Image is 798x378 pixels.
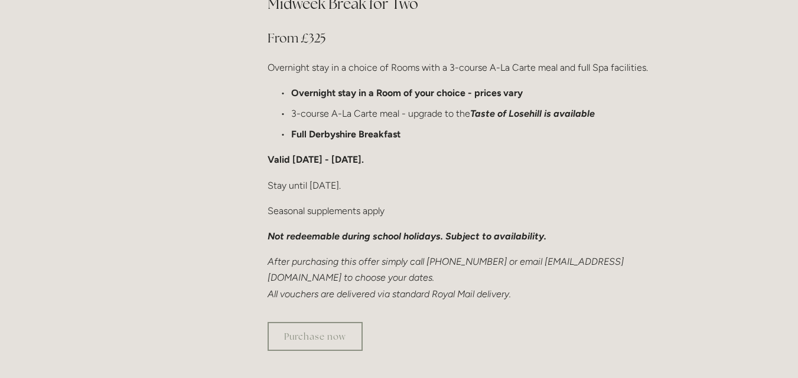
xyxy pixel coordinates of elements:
[268,154,364,165] strong: Valid [DATE] - [DATE].
[291,87,523,98] strong: Overnight stay in a Room of your choice - prices vary
[291,106,682,121] p: 3-course A-La Carte meal - upgrade to the
[268,256,624,299] em: After purchasing this offer simply call [PHONE_NUMBER] or email [EMAIL_ADDRESS][DOMAIN_NAME] to c...
[268,178,682,193] p: Stay until [DATE].
[470,108,595,119] em: Taste of Losehill is available
[268,231,546,242] em: Not redeemable during school holidays. Subject to availability.
[268,322,363,351] a: Purchase now
[291,129,400,140] strong: Full Derbyshire Breakfast
[268,60,682,75] p: Overnight stay in a choice of Rooms with a 3-course A-La Carte meal and full Spa facilities.
[268,27,682,50] h3: From £325
[268,203,682,219] p: Seasonal supplements apply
